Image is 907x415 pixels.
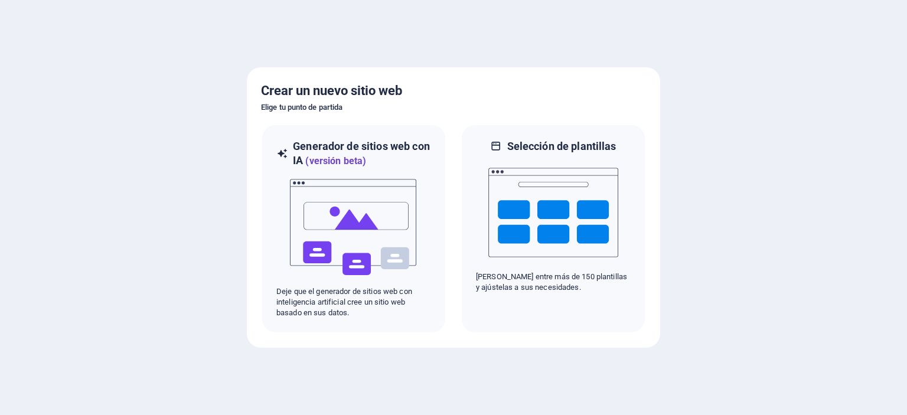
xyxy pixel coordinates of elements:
font: (versión beta) [305,155,366,166]
font: Selección de plantillas [507,140,616,152]
font: Elige tu punto de partida [261,103,342,112]
font: Crear un nuevo sitio web [261,83,402,98]
img: ai [289,168,419,286]
font: [PERSON_NAME] entre más de 150 plantillas y ajústelas a sus necesidades. [476,272,627,292]
font: Deje que el generador de sitios web con inteligencia artificial cree un sitio web basado en sus d... [276,287,412,317]
font: Generador de sitios web con IA [293,140,430,166]
div: Selección de plantillas[PERSON_NAME] entre más de 150 plantillas y ajústelas a sus necesidades. [461,124,646,334]
div: Generador de sitios web con IA(versión beta)aiDeje que el generador de sitios web con inteligenci... [261,124,446,334]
